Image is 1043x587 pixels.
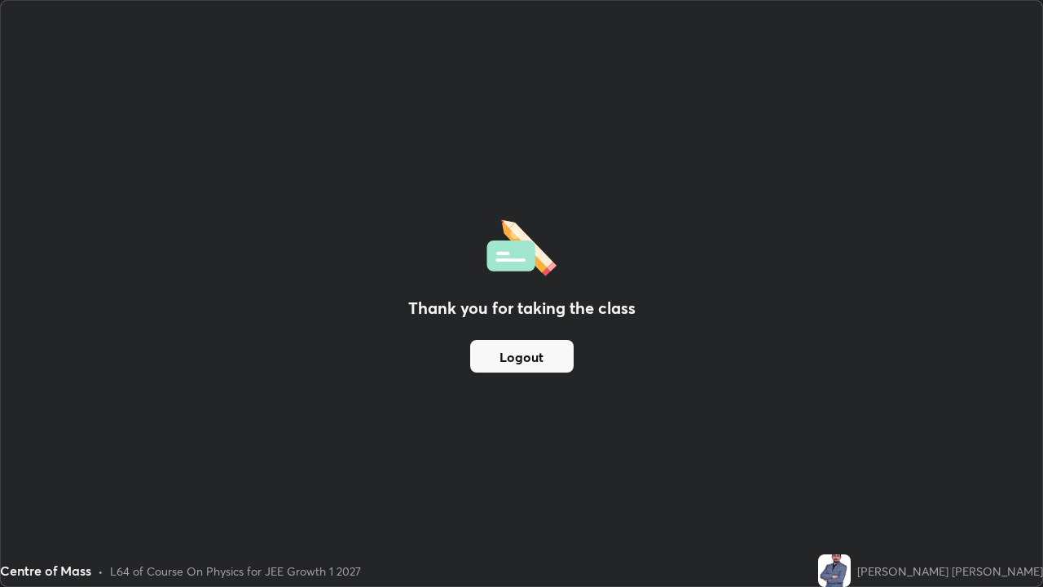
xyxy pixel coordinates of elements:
div: [PERSON_NAME] [PERSON_NAME] [857,563,1043,580]
div: L64 of Course On Physics for JEE Growth 1 2027 [110,563,361,580]
h2: Thank you for taking the class [408,296,636,320]
button: Logout [470,340,574,373]
img: offlineFeedback.1438e8b3.svg [486,214,557,276]
img: eb3a979bad86496f9925e30dd98b2782.jpg [818,554,851,587]
div: • [98,563,103,580]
